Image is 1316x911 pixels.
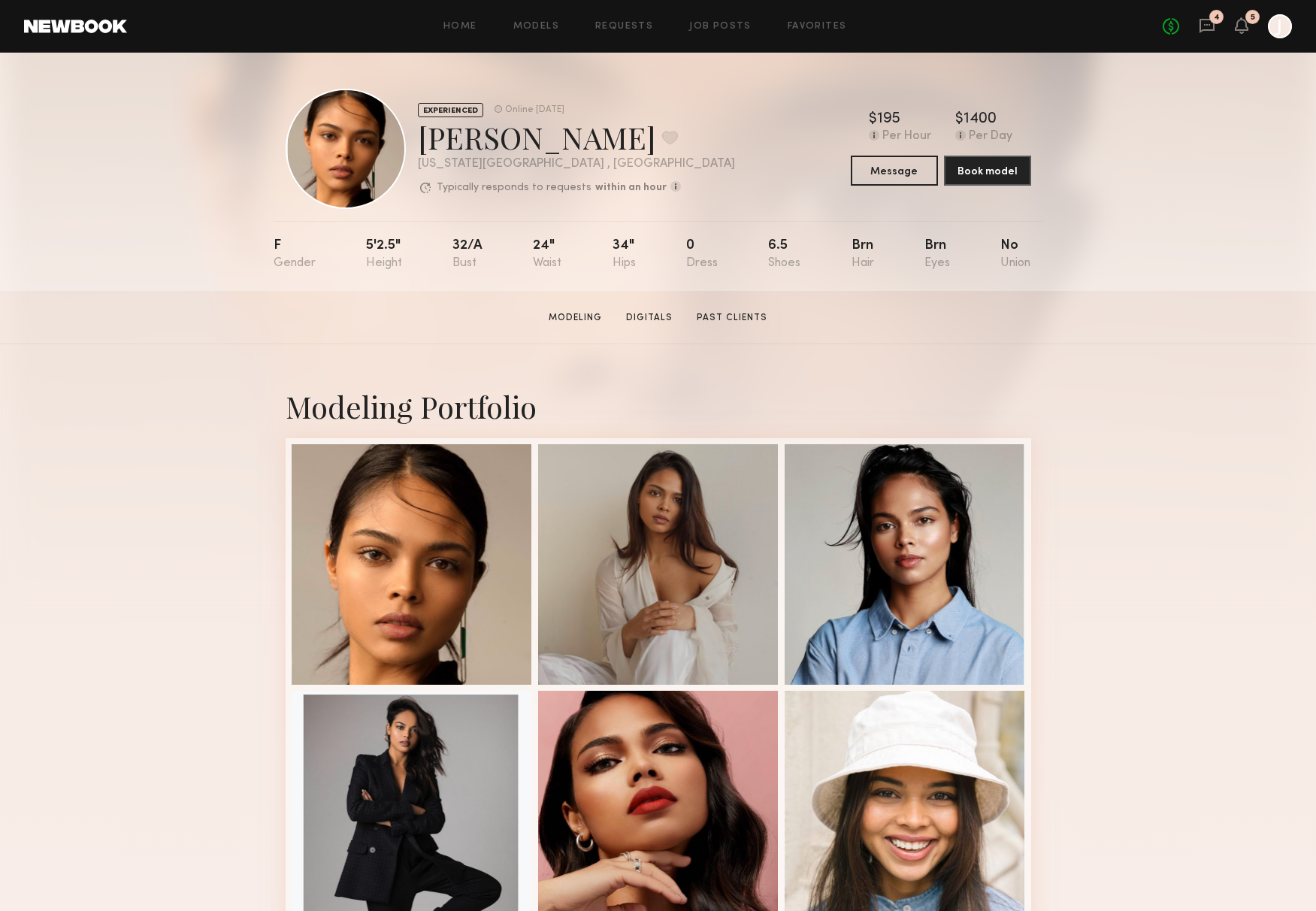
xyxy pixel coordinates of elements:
a: Models [513,22,559,32]
div: Per Day [969,130,1012,144]
div: 5 [1251,14,1255,22]
div: Per Hour [882,130,931,144]
div: 6.5 [768,239,800,270]
div: $ [869,112,877,127]
a: J [1268,14,1292,38]
div: 34" [613,239,636,270]
div: EXPERIENCED [418,103,483,117]
div: F [274,239,316,270]
a: Job Posts [689,22,752,32]
a: Favorites [788,22,847,32]
div: 5'2.5" [366,239,402,270]
div: Online [DATE] [505,105,564,115]
b: within an hour [595,183,667,193]
div: 24" [533,239,561,270]
div: No [1000,239,1030,270]
a: Requests [595,22,653,32]
div: 32/a [452,239,483,270]
a: Past Clients [691,311,773,325]
div: Modeling Portfolio [286,386,1031,426]
a: Modeling [543,311,608,325]
a: Digitals [620,311,679,325]
div: Brn [924,239,950,270]
div: 195 [877,112,900,127]
div: 1400 [964,112,997,127]
a: 4 [1199,17,1215,36]
div: [US_STATE][GEOGRAPHIC_DATA] , [GEOGRAPHIC_DATA] [418,158,735,171]
div: [PERSON_NAME] [418,117,735,157]
div: $ [955,112,964,127]
button: Message [851,156,938,186]
a: Home [443,22,477,32]
p: Typically responds to requests [437,183,591,193]
div: 0 [686,239,718,270]
button: Book model [944,156,1031,186]
div: Brn [852,239,874,270]
div: 4 [1214,14,1220,22]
